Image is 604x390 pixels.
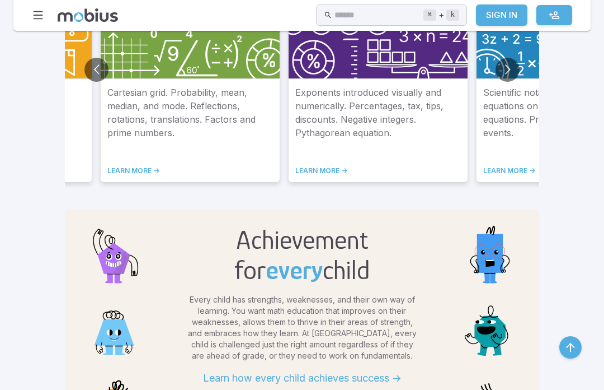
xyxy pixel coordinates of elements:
[83,222,145,285] img: pentagon.svg
[446,10,459,21] kbd: k
[234,225,370,255] h2: Achievement
[266,255,323,285] span: every
[295,86,461,153] p: Exponents introduced visually and numerically. Percentages, tax, tips, discounts. Negative intege...
[476,4,527,26] a: Sign In
[107,86,273,153] p: Cartesian grid. Probability, mean, median, and mode. Reflections, rotations, translations. Factor...
[423,10,436,21] kbd: ⌘
[185,294,419,361] p: Every child has strengths, weaknesses, and their own way of learning. You want math education tha...
[234,255,370,285] h2: for child
[185,361,419,386] a: Learn how every child achieves success ->
[84,58,108,82] button: Go to previous slide
[295,166,461,175] a: LEARN MORE ->
[107,166,273,175] a: LEARN MORE ->
[423,8,459,22] div: +
[83,294,145,357] img: trapezoid.svg
[459,222,521,285] img: rectangle.svg
[496,58,520,82] button: Go to next slide
[459,294,521,357] img: octagon.svg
